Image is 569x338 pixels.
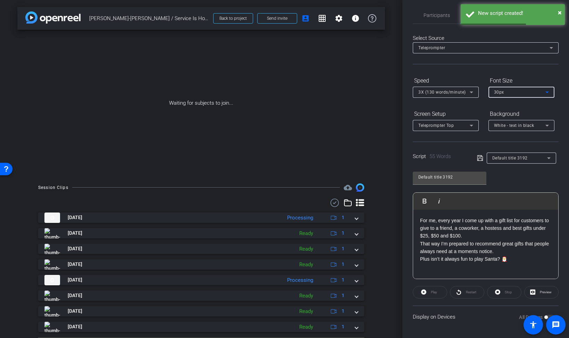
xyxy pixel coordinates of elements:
span: Default title 3192 [492,156,528,161]
span: [DATE] [68,323,82,330]
img: thumb-nail [44,275,60,285]
div: Screen Setup [413,108,479,120]
span: Destinations for your clips [344,183,352,192]
span: Teleprompter Top [418,123,454,128]
img: thumb-nail [44,228,60,239]
span: Send invite [267,16,287,21]
div: Waiting for subjects to join... [17,30,385,176]
span: [DATE] [68,292,82,299]
div: Speed [413,75,479,87]
img: thumb-nail [44,322,60,332]
div: Font Size [488,75,554,87]
mat-expansion-panel-header: thumb-nail[DATE]Processing1 [38,213,364,223]
div: Script [413,153,467,161]
img: thumb-nail [44,244,60,254]
span: 3X (130 words/minute) [418,90,466,95]
span: 1 [342,245,344,252]
div: Ready [296,261,317,269]
span: 1 [342,292,344,299]
mat-icon: accessibility [529,321,537,329]
div: Ready [296,229,317,237]
div: Session Clips [38,184,68,191]
mat-expansion-panel-header: thumb-nail[DATE]Ready1 [38,322,364,332]
span: Back to project [219,16,247,21]
div: Ready [296,245,317,253]
span: Preview [540,290,552,294]
span: 55 Words [429,153,451,159]
mat-icon: message [552,321,560,329]
label: All Devices [519,314,544,321]
span: For me, every year I come up with a gift list for customers to give to a friend, a coworker, a ho... [420,218,549,262]
img: thumb-nail [44,213,60,223]
span: 1 [342,229,344,237]
img: thumb-nail [44,306,60,317]
mat-icon: settings [335,14,343,23]
mat-expansion-panel-header: thumb-nail[DATE]Ready1 [38,306,364,317]
img: thumb-nail [44,291,60,301]
div: New script created! [478,9,560,17]
mat-expansion-panel-header: thumb-nail[DATE]Ready1 [38,291,364,301]
div: Display on Devices [413,305,559,328]
div: Ready [296,292,317,300]
div: Processing [284,276,317,284]
mat-icon: grid_on [318,14,326,23]
span: [DATE] [68,307,82,315]
mat-expansion-panel-header: thumb-nail[DATE]Processing1 [38,275,364,285]
mat-expansion-panel-header: thumb-nail[DATE]Ready1 [38,259,364,270]
span: White - text in black [494,123,534,128]
button: Close [558,7,562,18]
button: Preview [524,286,559,298]
mat-icon: account_box [301,14,310,23]
span: 1 [342,214,344,221]
span: 30px [494,90,504,95]
span: Teleprompter [418,45,445,50]
span: [PERSON_NAME]-[PERSON_NAME] / Service Is Holiday - 2025 [89,11,209,25]
span: [DATE] [68,229,82,237]
button: Back to project [213,13,253,24]
mat-expansion-panel-header: thumb-nail[DATE]Ready1 [38,228,364,239]
img: Session clips [356,183,364,192]
div: Ready [296,323,317,331]
div: Ready [296,307,317,315]
span: [DATE] [68,214,82,221]
span: [DATE] [68,261,82,268]
img: thumb-nail [44,259,60,270]
button: Bold (⌘B) [418,194,431,208]
span: 1 [342,323,344,330]
div: Select Source [413,34,559,42]
input: Title [418,173,481,181]
span: 1 [342,276,344,284]
mat-icon: cloud_upload [344,183,352,192]
div: Processing [284,214,317,222]
div: Background [488,108,554,120]
span: 1 [342,307,344,315]
span: [DATE] [68,276,82,284]
span: × [558,8,562,17]
span: 1 [342,261,344,268]
button: Send invite [257,13,297,24]
mat-icon: info [351,14,360,23]
span: [DATE] [68,245,82,252]
span: Participants [424,13,450,18]
mat-expansion-panel-header: thumb-nail[DATE]Ready1 [38,244,364,254]
img: app-logo [25,11,81,24]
